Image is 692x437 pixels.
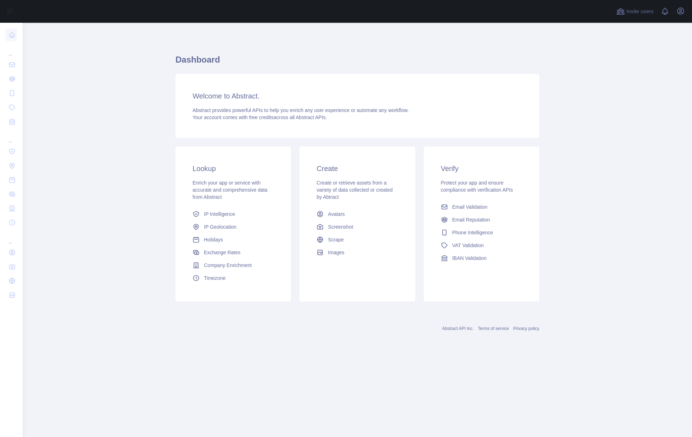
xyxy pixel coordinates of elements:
h1: Dashboard [175,54,539,71]
h3: Create [317,164,398,174]
span: Enrich your app or service with accurate and comprehensive data from Abstract [193,180,267,200]
span: Screenshot [328,223,353,230]
span: Timezone [204,275,226,282]
div: ... [6,129,17,144]
a: Avatars [314,208,401,220]
a: Privacy policy [513,326,539,331]
span: Email Reputation [452,216,490,223]
div: ... [6,230,17,245]
span: VAT Validation [452,242,484,249]
span: IP Intelligence [204,210,235,218]
span: Scrape [328,236,344,243]
span: Company Enrichment [204,262,252,269]
span: Holidays [204,236,223,243]
span: Abstract provides powerful APIs to help you enrich any user experience or automate any workflow. [193,107,409,113]
a: Holidays [190,233,277,246]
a: IP Intelligence [190,208,277,220]
a: Timezone [190,272,277,284]
span: Create or retrieve assets from a variety of data collected or created by Abtract [317,180,393,200]
a: VAT Validation [438,239,525,252]
div: ... [6,43,17,57]
a: Terms of service [478,326,509,331]
span: Exchange Rates [204,249,240,256]
span: Protect your app and ensure compliance with verification APIs [441,180,513,193]
a: IBAN Validation [438,252,525,265]
span: IBAN Validation [452,255,487,262]
h3: Lookup [193,164,274,174]
button: Invite users [615,6,655,17]
h3: Welcome to Abstract. [193,91,522,101]
a: Abstract API Inc. [442,326,474,331]
h3: Verify [441,164,522,174]
span: Images [328,249,344,256]
span: Your account comes with across all Abstract APIs. [193,114,327,120]
a: Scrape [314,233,401,246]
span: free credits [249,114,274,120]
a: Images [314,246,401,259]
a: Company Enrichment [190,259,277,272]
a: IP Geolocation [190,220,277,233]
a: Email Validation [438,201,525,213]
span: IP Geolocation [204,223,237,230]
a: Phone Intelligence [438,226,525,239]
span: Invite users [626,7,654,16]
span: Phone Intelligence [452,229,493,236]
a: Email Reputation [438,213,525,226]
a: Exchange Rates [190,246,277,259]
span: Avatars [328,210,345,218]
span: Email Validation [452,203,487,210]
a: Screenshot [314,220,401,233]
